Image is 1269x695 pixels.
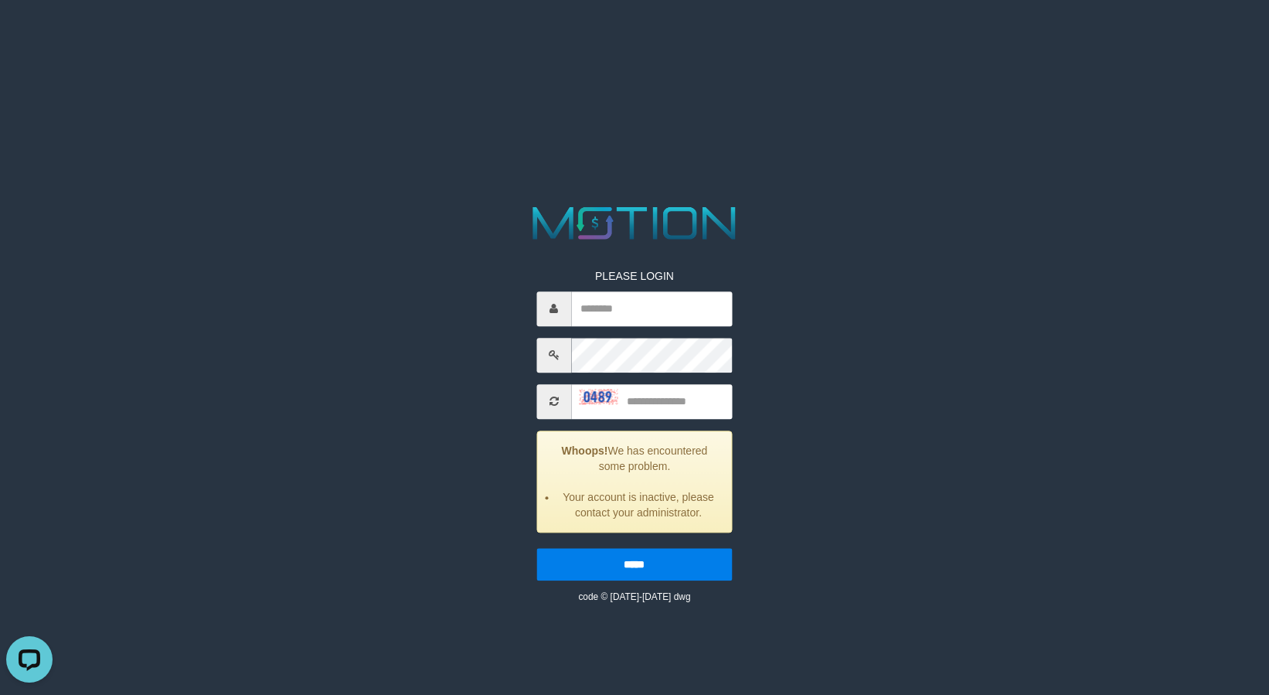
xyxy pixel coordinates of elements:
p: PLEASE LOGIN [536,268,733,284]
img: captcha [579,389,617,404]
button: Open LiveChat chat widget [6,6,53,53]
strong: Whoops! [562,445,608,457]
div: We has encountered some problem. [536,431,733,533]
img: MOTION_logo.png [523,201,745,245]
small: code © [DATE]-[DATE] dwg [578,591,690,602]
li: Your account is inactive, please contact your administrator. [556,489,720,520]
